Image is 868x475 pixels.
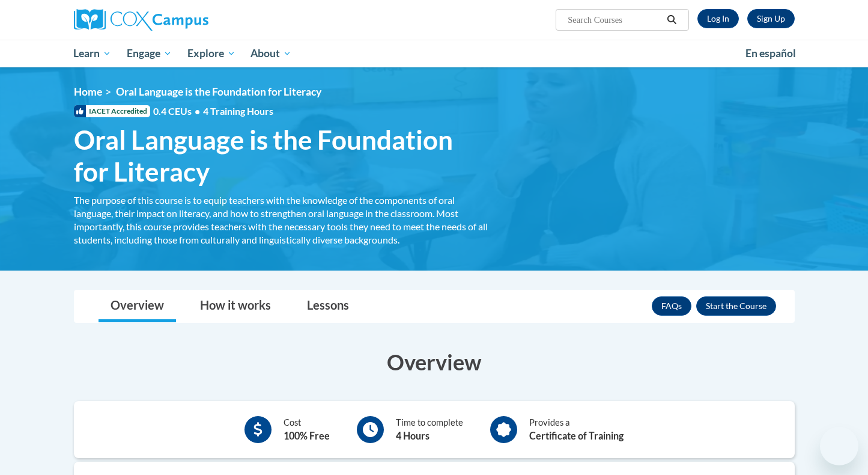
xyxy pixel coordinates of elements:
b: 100% Free [284,430,330,441]
span: Oral Language is the Foundation for Literacy [74,124,488,188]
div: Provides a [529,416,624,443]
input: Search Courses [566,13,663,27]
div: The purpose of this course is to equip teachers with the knowledge of the components of oral lang... [74,194,488,247]
a: Home [74,85,102,98]
span: • [195,105,200,117]
button: Search [663,13,681,27]
span: En español [745,47,796,60]
div: Main menu [56,40,813,67]
b: 4 Hours [396,430,429,441]
a: How it works [188,290,283,322]
span: 4 Training Hours [203,105,273,117]
iframe: Button to launch messaging window [820,427,858,465]
a: Register [747,9,795,28]
button: Enroll [696,296,776,316]
span: IACET Accredited [74,105,150,117]
span: Explore [187,46,235,61]
a: Cox Campus [74,9,302,31]
a: Overview [99,290,176,322]
span: Learn [73,46,111,61]
span: About [250,46,291,61]
div: Cost [284,416,330,443]
a: En español [738,41,804,66]
div: Time to complete [396,416,463,443]
b: Certificate of Training [529,430,624,441]
h3: Overview [74,347,795,377]
span: 0.4 CEUs [153,105,273,118]
img: Cox Campus [74,9,208,31]
a: About [243,40,299,67]
span: Engage [127,46,172,61]
span: Oral Language is the Foundation for Literacy [116,85,321,98]
a: FAQs [652,296,691,316]
a: Explore [180,40,243,67]
a: Log In [697,9,739,28]
a: Lessons [295,290,361,322]
a: Engage [119,40,180,67]
a: Learn [66,40,120,67]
